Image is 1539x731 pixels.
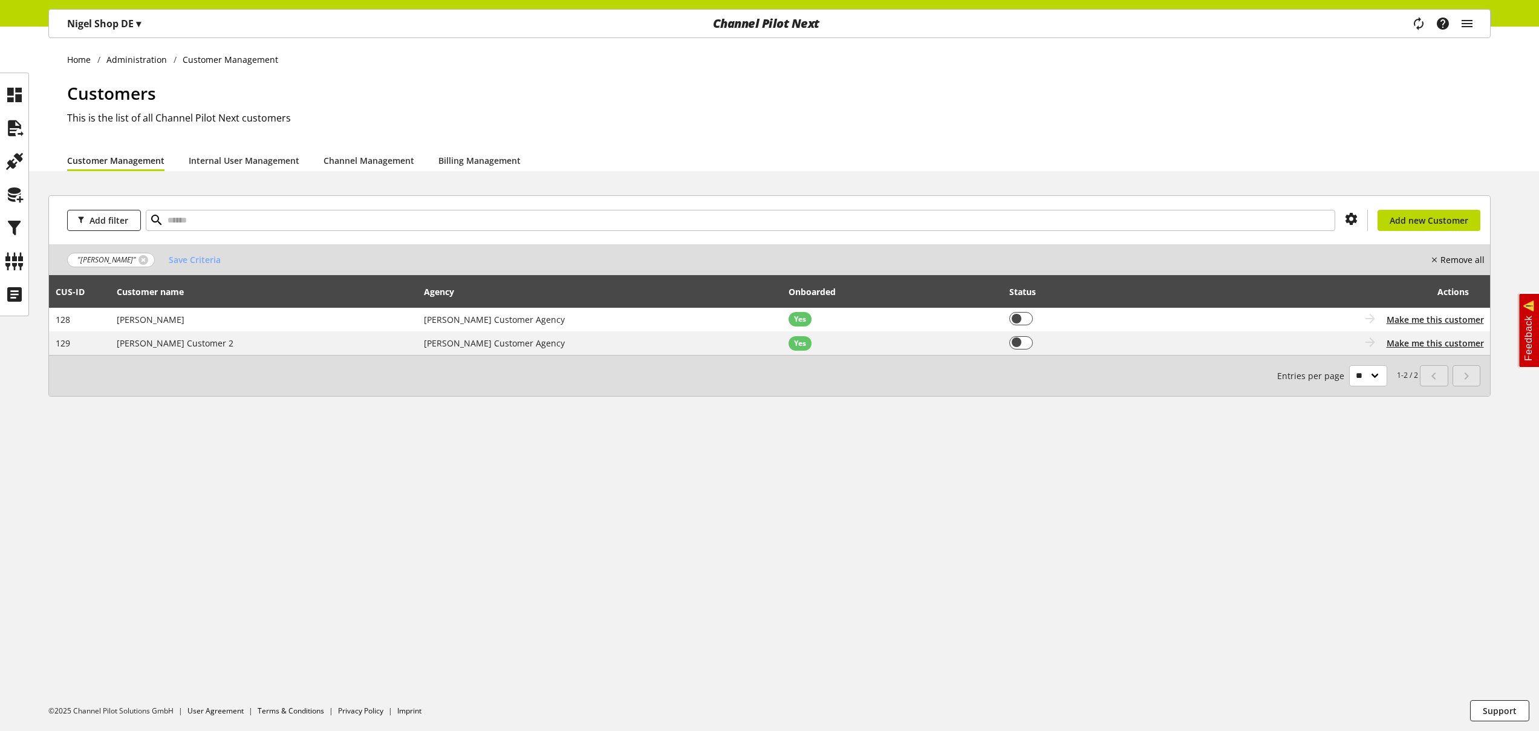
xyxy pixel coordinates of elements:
div: Agency [424,285,466,298]
button: Make me this customer [1387,337,1484,349]
span: [PERSON_NAME] Customer 2 [117,337,233,349]
a: Privacy Policy [338,706,383,716]
a: Billing Management [438,154,521,167]
span: 129 [56,337,70,349]
button: Support [1470,700,1529,721]
span: ▾ [136,17,141,30]
a: User Agreement [187,706,244,716]
span: "[PERSON_NAME]" [77,255,136,265]
a: Internal User Management [189,154,299,167]
div: Onboarded [789,285,848,298]
span: Add filter [89,214,128,227]
small: 1-2 / 2 [1277,365,1418,386]
span: Save Criteria [169,253,221,266]
a: Feedback ⚠️ [1518,293,1539,368]
span: [PERSON_NAME] Customer Agency [424,337,565,349]
h2: This is the list of all Channel Pilot Next customers [67,111,1491,125]
a: Channel Management [324,154,414,167]
div: Customer name [117,285,196,298]
span: Support [1483,704,1517,717]
div: Actions [1182,279,1468,304]
span: Entries per page [1277,369,1349,382]
span: Add new Customer [1390,214,1468,227]
nobr: Remove all [1440,253,1485,266]
li: ©2025 Channel Pilot Solutions GmbH [48,706,187,716]
span: [PERSON_NAME] Customer Agency [424,314,565,325]
a: Terms & Conditions [258,706,324,716]
div: Status [1009,285,1048,298]
span: [PERSON_NAME] [117,314,184,325]
a: Customer Management [67,154,164,167]
a: Home [67,53,97,66]
a: Administration [100,53,174,66]
button: Add filter [67,210,141,231]
a: Add new Customer [1378,210,1480,231]
button: Save Criteria [160,249,230,270]
div: CUS-⁠ID [56,285,97,298]
p: Nigel Shop DE [67,16,141,31]
span: Customers [67,82,156,105]
button: Make me this customer [1387,313,1484,326]
span: Yes [794,314,806,325]
nav: main navigation [48,9,1491,38]
span: 128 [56,314,70,325]
a: Imprint [397,706,421,716]
span: Yes [794,338,806,349]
